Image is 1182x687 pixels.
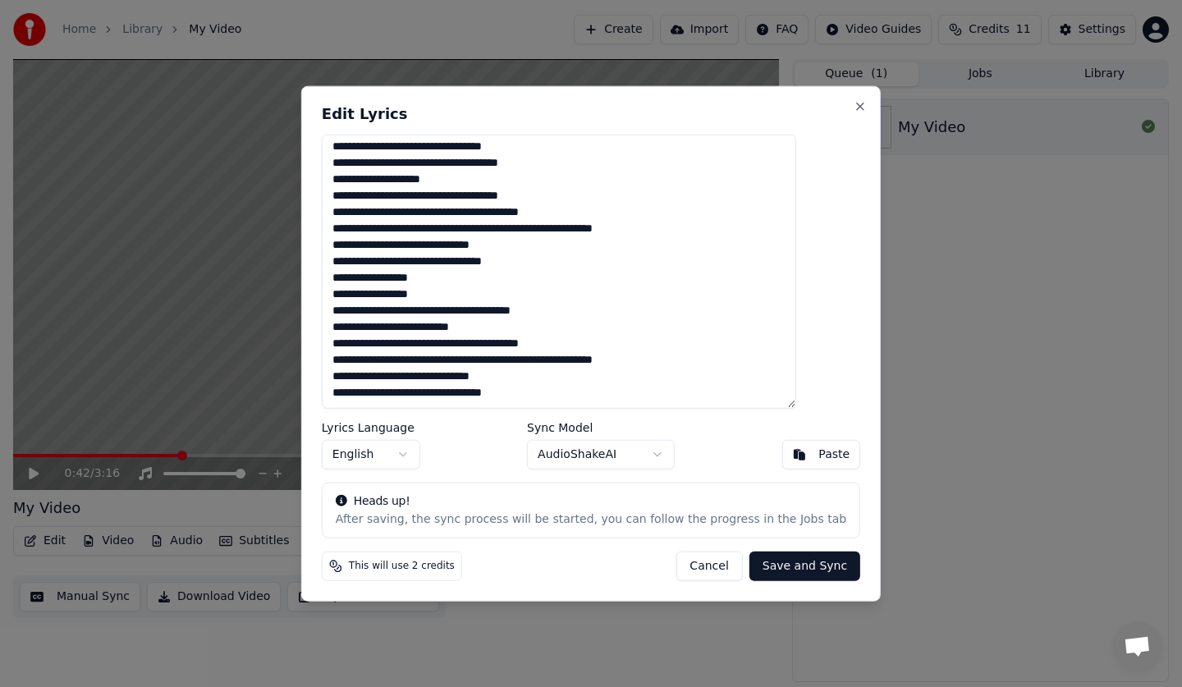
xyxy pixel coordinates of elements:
[322,422,420,433] label: Lyrics Language
[349,560,455,573] span: This will use 2 credits
[322,106,860,121] h2: Edit Lyrics
[749,552,860,581] button: Save and Sync
[336,511,846,528] div: After saving, the sync process will be started, you can follow the progress in the Jobs tab
[818,447,850,463] div: Paste
[676,552,742,581] button: Cancel
[781,440,860,469] button: Paste
[527,422,675,433] label: Sync Model
[336,493,846,510] div: Heads up!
